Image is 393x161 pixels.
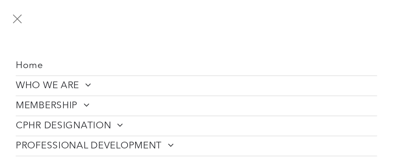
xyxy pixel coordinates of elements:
a: PROFESSIONAL DEVELOPMENT [16,136,377,156]
a: Home [16,56,377,76]
a: WHO WE ARE [16,76,377,96]
a: CPHR DESIGNATION [16,116,377,136]
a: MEMBERSHIP [16,96,377,116]
button: menu [7,9,28,29]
